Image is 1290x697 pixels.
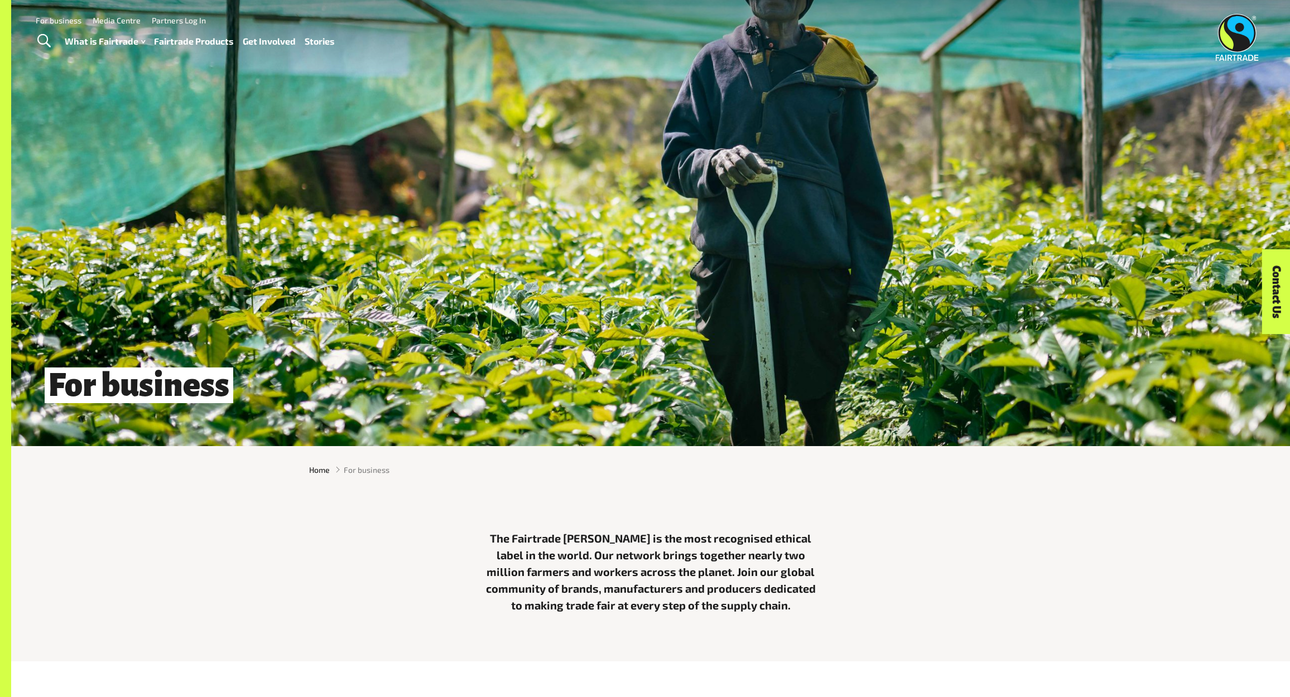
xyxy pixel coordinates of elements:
a: Fairtrade Products [154,33,234,50]
a: What is Fairtrade [65,33,145,50]
span: For business [344,464,389,476]
a: Toggle Search [30,27,57,55]
a: Home [309,464,330,476]
span: For business [45,367,233,403]
a: Stories [305,33,335,50]
a: Partners Log In [152,16,206,25]
a: For business [36,16,81,25]
a: Media Centre [93,16,141,25]
p: The Fairtrade [PERSON_NAME] is the most recognised ethical label in the world. Our network brings... [483,530,818,613]
a: Get Involved [243,33,296,50]
img: Fairtrade Australia New Zealand logo [1216,14,1259,61]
